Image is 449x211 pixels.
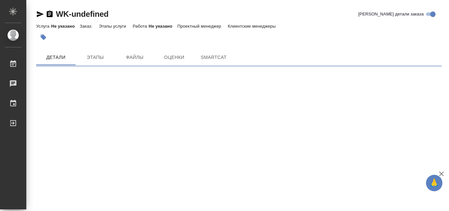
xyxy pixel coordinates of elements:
button: Скопировать ссылку [46,10,54,18]
button: Скопировать ссылку для ЯМессенджера [36,10,44,18]
span: Оценки [158,53,190,62]
span: [PERSON_NAME] детали заказа [358,11,424,17]
p: Услуга [36,24,51,29]
span: Этапы [80,53,111,62]
button: Добавить тэг [36,30,51,44]
p: Проектный менеджер [177,24,223,29]
span: SmartCat [198,53,229,62]
span: Детали [40,53,72,62]
span: 🙏 [429,176,440,190]
p: Этапы услуги [99,24,128,29]
p: Не указано [149,24,177,29]
p: Клиентские менеджеры [228,24,277,29]
p: Заказ: [80,24,94,29]
p: Не указано [51,24,80,29]
span: Файлы [119,53,151,62]
a: WK-undefined [56,10,108,18]
button: 🙏 [426,175,442,191]
p: Работа [133,24,149,29]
